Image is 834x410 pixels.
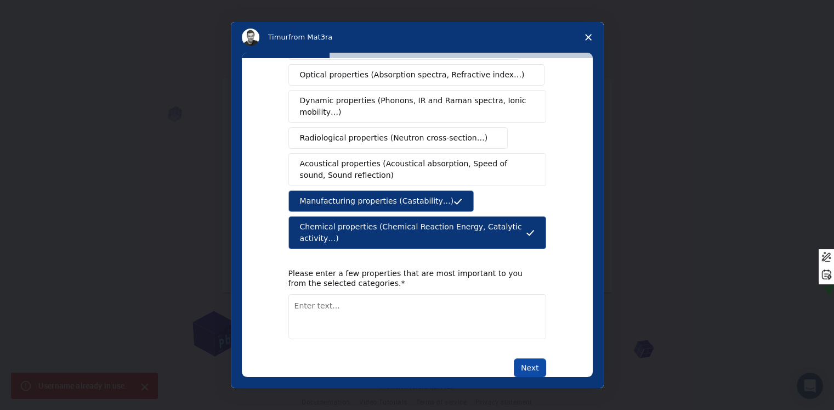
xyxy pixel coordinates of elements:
[268,33,288,41] span: Timur
[288,268,530,288] div: Please enter a few properties that are most important to you from the selected categories.
[300,132,488,144] span: Radiological properties (Neutron cross-section…)
[288,190,474,212] button: Manufacturing properties (Castability…)
[288,216,546,249] button: Chemical properties (Chemical Reaction Energy, Catalytic activity…)
[300,158,528,181] span: Acoustical properties (Acoustical absorption, Speed of sound, Sound reflection)
[288,153,546,186] button: Acoustical properties (Acoustical absorption, Speed of sound, Sound reflection)
[288,127,508,149] button: Radiological properties (Neutron cross-section…)
[300,69,525,81] span: Optical properties (Absorption spectra, Refractive index…)
[573,22,604,53] span: Close survey
[22,8,61,18] span: Support
[242,29,259,46] img: Profile image for Timur
[300,195,454,207] span: Manufacturing properties (Castability…)
[288,294,546,339] textarea: Enter text...
[300,221,526,244] span: Chemical properties (Chemical Reaction Energy, Catalytic activity…)
[288,64,545,86] button: Optical properties (Absorption spectra, Refractive index…)
[300,95,527,118] span: Dynamic properties (Phonons, IR and Raman spectra, Ionic mobility…)
[288,90,546,123] button: Dynamic properties (Phonons, IR and Raman spectra, Ionic mobility…)
[288,33,332,41] span: from Mat3ra
[514,358,546,377] button: Next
